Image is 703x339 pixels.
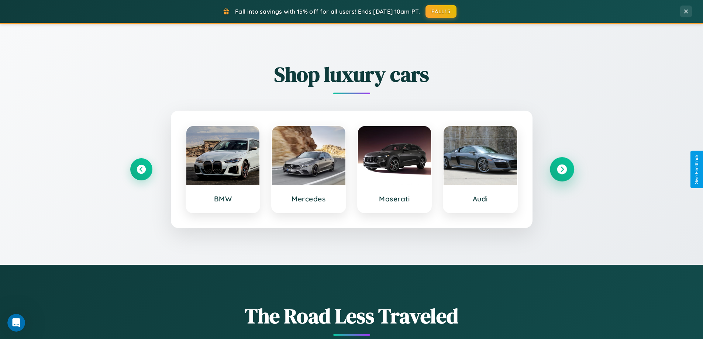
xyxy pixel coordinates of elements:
[235,8,420,15] span: Fall into savings with 15% off for all users! Ends [DATE] 10am PT.
[130,302,573,330] h1: The Road Less Traveled
[279,194,338,203] h3: Mercedes
[694,155,699,184] div: Give Feedback
[194,194,252,203] h3: BMW
[130,60,573,89] h2: Shop luxury cars
[365,194,424,203] h3: Maserati
[425,5,456,18] button: FALL15
[7,314,25,332] iframe: Intercom live chat
[451,194,510,203] h3: Audi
